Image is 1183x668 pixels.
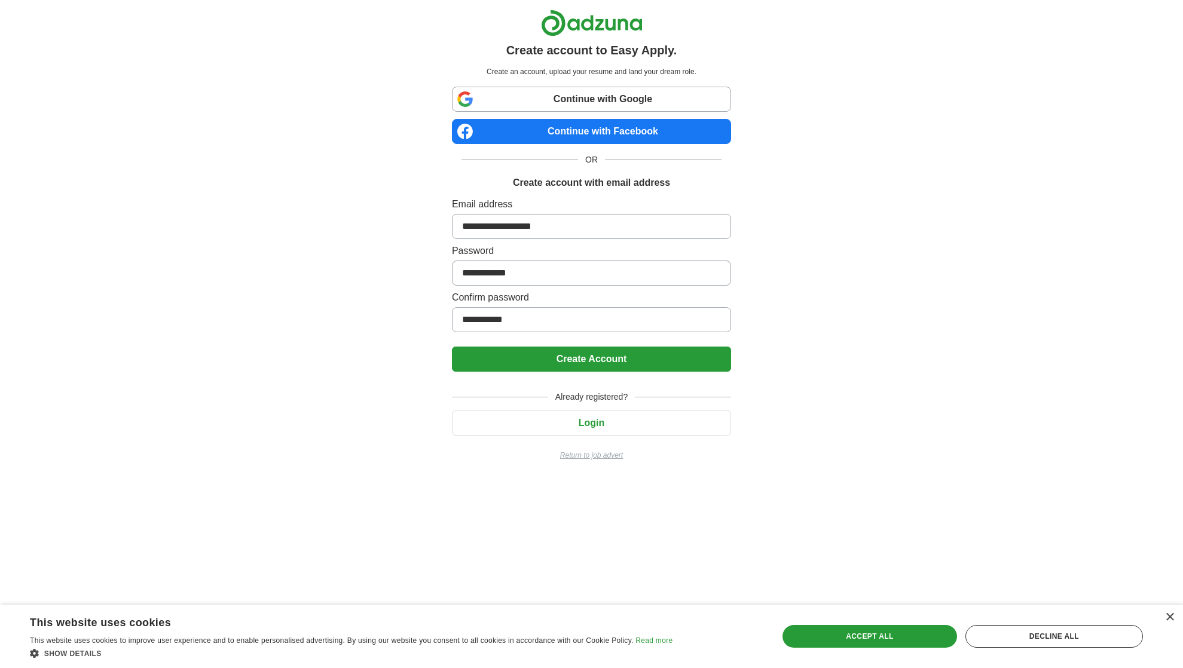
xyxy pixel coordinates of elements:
[452,119,731,144] a: Continue with Facebook
[452,418,731,428] a: Login
[578,154,605,166] span: OR
[1165,613,1174,622] div: Close
[965,625,1143,648] div: Decline all
[452,197,731,212] label: Email address
[30,636,634,645] span: This website uses cookies to improve user experience and to enable personalised advertising. By u...
[452,87,731,112] a: Continue with Google
[506,41,677,59] h1: Create account to Easy Apply.
[30,647,672,659] div: Show details
[635,636,672,645] a: Read more, opens a new window
[452,244,731,258] label: Password
[513,176,670,190] h1: Create account with email address
[452,410,731,436] button: Login
[541,10,643,36] img: Adzuna logo
[452,450,731,461] a: Return to job advert
[452,290,731,305] label: Confirm password
[452,347,731,372] button: Create Account
[454,66,729,77] p: Create an account, upload your resume and land your dream role.
[44,649,102,658] span: Show details
[30,612,643,630] div: This website uses cookies
[548,391,635,403] span: Already registered?
[782,625,957,648] div: Accept all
